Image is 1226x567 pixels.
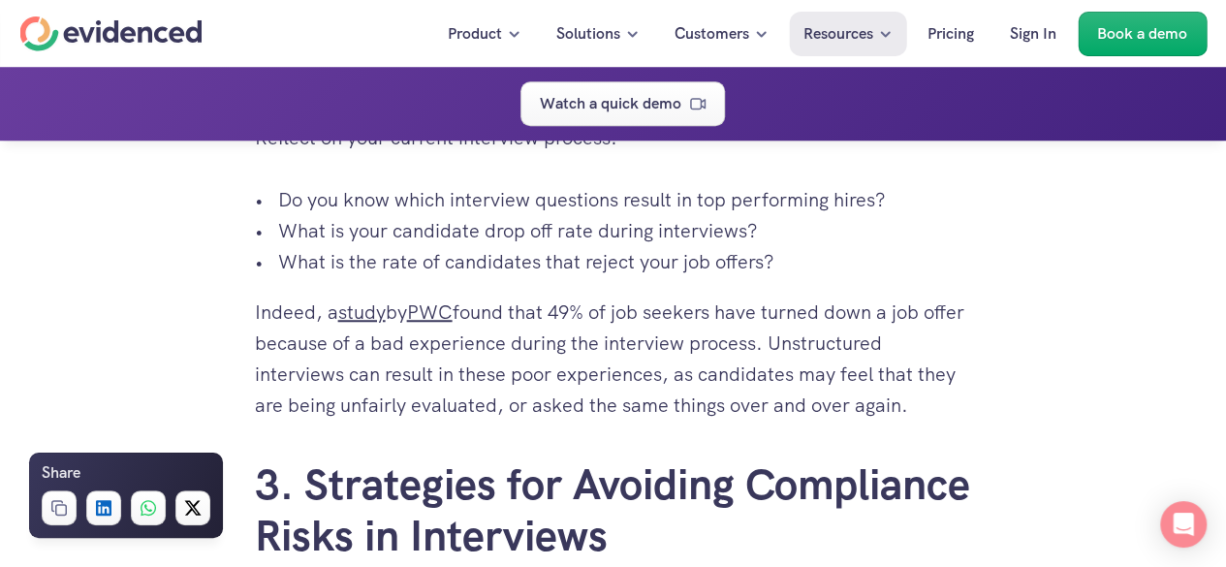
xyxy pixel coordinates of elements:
a: Home [19,16,202,51]
a: 3. Strategies for Avoiding Compliance Risks in Interviews [255,457,981,563]
a: Pricing [913,12,989,56]
h6: Share [42,460,80,486]
p: Product [448,21,502,47]
p: Solutions [556,21,620,47]
p: Do you know which interview questions result in top performing hires? [278,184,972,215]
a: Book a demo [1078,12,1207,56]
div: Open Intercom Messenger [1160,501,1207,548]
p: Customers [675,21,749,47]
p: Watch a quick demo [540,92,681,117]
p: Book a demo [1097,21,1187,47]
a: study [338,299,386,325]
a: Watch a quick demo [520,82,725,127]
p: Resources [803,21,873,47]
p: Sign In [1010,21,1056,47]
p: Pricing [927,21,974,47]
a: PWC [407,299,453,325]
p: Indeed, a by found that 49% of job seekers have turned down a job offer because of a bad experien... [255,297,972,421]
p: What is your candidate drop off rate during interviews? [278,215,972,246]
a: Sign In [995,12,1071,56]
p: What is the rate of candidates that reject your job offers? [278,246,972,277]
